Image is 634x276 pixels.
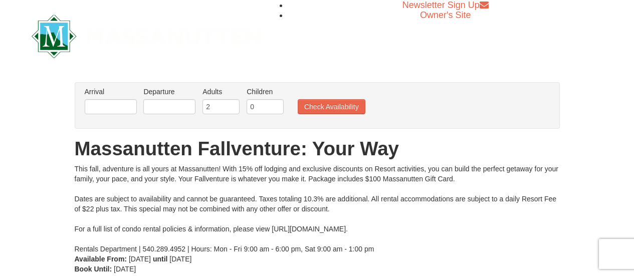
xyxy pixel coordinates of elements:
span: [DATE] [169,255,191,263]
img: Massanutten Resort Logo [32,15,261,58]
strong: Available From: [75,255,127,263]
strong: Book Until: [75,265,112,273]
a: Massanutten Resort [32,23,261,47]
div: This fall, adventure is all yours at Massanutten! With 15% off lodging and exclusive discounts on... [75,164,560,254]
label: Adults [202,87,240,97]
label: Departure [143,87,195,97]
span: [DATE] [114,265,136,273]
span: [DATE] [129,255,151,263]
label: Arrival [85,87,137,97]
a: Owner's Site [420,10,471,20]
label: Children [247,87,284,97]
strong: until [153,255,168,263]
h1: Massanutten Fallventure: Your Way [75,139,560,159]
button: Check Availability [298,99,365,114]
